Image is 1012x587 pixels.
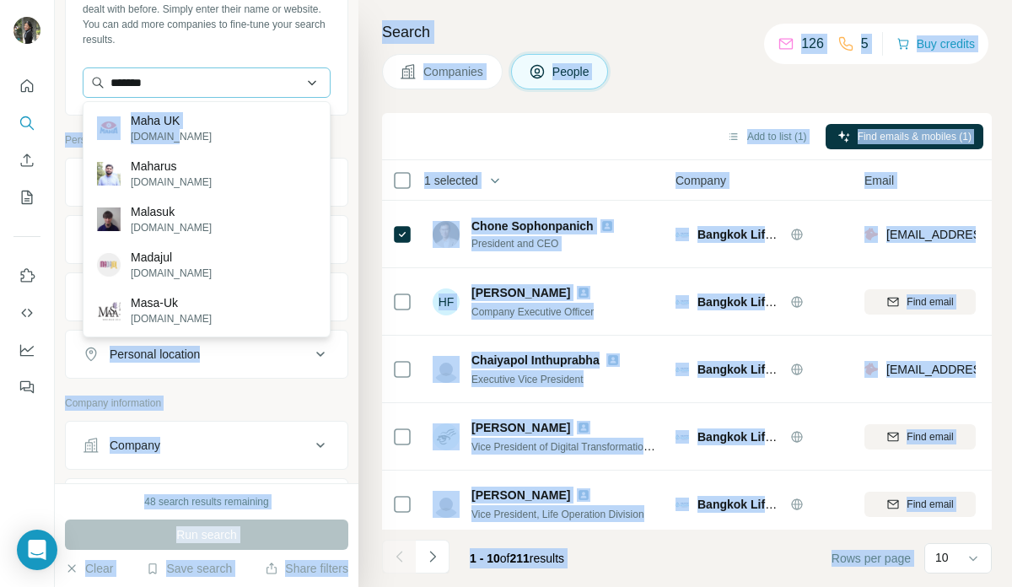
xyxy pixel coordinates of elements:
[13,182,40,213] button: My lists
[858,129,972,144] span: Find emails & mobiles (1)
[471,236,634,251] span: President and CEO
[801,34,824,54] p: 126
[697,363,835,376] span: Bangkok Life Assurance
[676,295,689,309] img: Logo of Bangkok Life Assurance
[577,421,590,434] img: LinkedIn logo
[131,175,212,190] p: [DOMAIN_NAME]
[907,294,953,310] span: Find email
[697,228,835,241] span: Bangkok Life Assurance
[552,63,591,80] span: People
[13,335,40,365] button: Dashboard
[131,311,212,326] p: [DOMAIN_NAME]
[110,437,160,454] div: Company
[697,430,835,444] span: Bangkok Life Assurance
[676,430,689,444] img: Logo of Bangkok Life Assurance
[382,20,992,44] h4: Search
[97,299,121,322] img: Masa-Uk
[864,289,976,315] button: Find email
[131,158,212,175] p: Maharus
[424,172,478,189] span: 1 selected
[110,346,200,363] div: Personal location
[676,363,689,376] img: Logo of Bangkok Life Assurance
[826,124,983,149] button: Find emails & mobiles (1)
[131,129,212,144] p: [DOMAIN_NAME]
[676,228,689,241] img: Logo of Bangkok Life Assurance
[864,424,976,450] button: Find email
[13,372,40,402] button: Feedback
[697,498,835,511] span: Bangkok Life Assurance
[66,219,347,260] button: Seniority
[433,356,460,383] img: Avatar
[907,429,953,444] span: Find email
[17,530,57,570] div: Open Intercom Messenger
[416,540,449,574] button: Navigate to next page
[66,482,347,523] button: Industry
[471,509,644,520] span: Vice President, Life Operation Division
[97,162,121,186] img: Maharus
[471,487,570,504] span: [PERSON_NAME]
[470,552,500,565] span: 1 - 10
[606,353,620,367] img: LinkedIn logo
[13,145,40,175] button: Enrich CSV
[66,162,347,202] button: Job title
[471,419,570,436] span: [PERSON_NAME]
[577,286,590,299] img: LinkedIn logo
[131,249,212,266] p: Madajul
[131,112,212,129] p: Maha UK
[97,207,121,231] img: Malasuk
[471,218,594,234] span: Chone Sophonpanich
[471,284,570,301] span: [PERSON_NAME]
[131,294,212,311] p: Masa-Uk
[433,423,460,450] img: Avatar
[864,172,894,189] span: Email
[471,374,584,385] span: Executive Vice President
[65,560,113,577] button: Clear
[131,220,212,235] p: [DOMAIN_NAME]
[131,203,212,220] p: Malasuk
[864,361,878,378] img: provider hunter logo
[471,306,594,318] span: Company Executive Officer
[864,492,976,517] button: Find email
[65,396,348,411] p: Company information
[676,172,726,189] span: Company
[433,221,460,248] img: Avatar
[907,497,953,512] span: Find email
[144,494,268,509] div: 48 search results remaining
[676,498,689,511] img: Logo of Bangkok Life Assurance
[97,253,121,277] img: Madajul
[13,261,40,291] button: Use Surfe on LinkedIn
[13,298,40,328] button: Use Surfe API
[935,549,949,566] p: 10
[13,17,40,44] img: Avatar
[510,552,530,565] span: 211
[97,116,121,140] img: Maha UK
[66,425,347,466] button: Company
[470,552,564,565] span: results
[600,219,614,233] img: LinkedIn logo
[131,266,212,281] p: [DOMAIN_NAME]
[715,124,819,149] button: Add to list (1)
[423,63,485,80] span: Companies
[500,552,510,565] span: of
[433,288,460,315] div: HF
[471,353,600,367] span: Chaiyapol Inthuprabha
[433,491,460,518] img: Avatar
[896,32,975,56] button: Buy credits
[13,71,40,101] button: Quick start
[13,108,40,138] button: Search
[471,439,685,453] span: Vice President of Digital Transformation & PMO
[146,560,232,577] button: Save search
[66,277,347,317] button: Department
[832,550,911,567] span: Rows per page
[66,334,347,374] button: Personal location
[577,488,590,502] img: LinkedIn logo
[864,226,878,243] img: provider hunter logo
[265,560,348,577] button: Share filters
[861,34,869,54] p: 5
[697,295,835,309] span: Bangkok Life Assurance
[65,132,348,148] p: Personal information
